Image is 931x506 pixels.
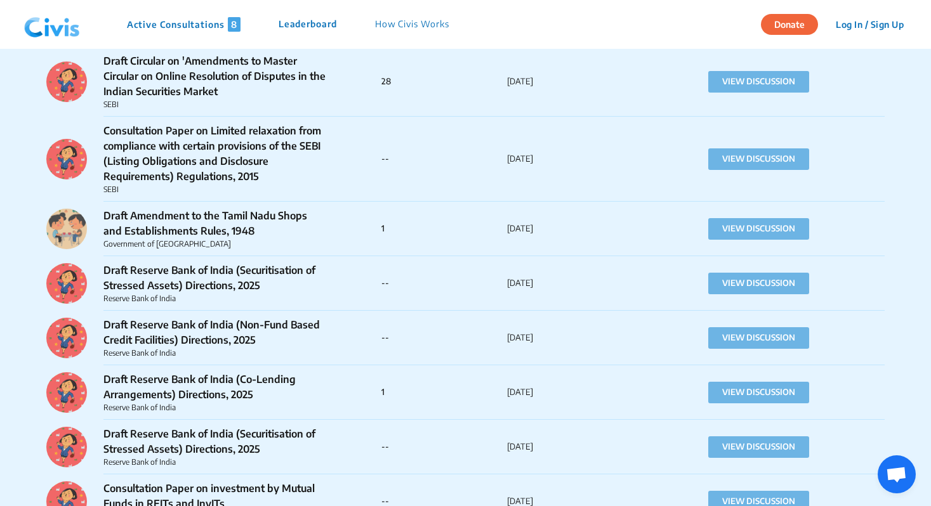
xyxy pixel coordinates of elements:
[279,17,337,32] p: Leaderboard
[507,153,633,165] p: [DATE]
[103,184,326,195] p: SEBI
[507,386,633,399] p: [DATE]
[228,17,241,32] span: 8
[103,293,326,304] p: Reserve Bank of India
[507,332,633,344] p: [DATE]
[708,148,809,170] button: VIEW DISCUSSION
[381,75,507,88] p: 28
[381,153,507,165] p: --
[878,455,916,493] div: Open chat
[103,123,326,184] p: Consultation Paper on Limited relaxation from compliance with certain provisions of the SEBI (Lis...
[507,75,633,88] p: [DATE]
[103,317,326,347] p: Draft Reserve Bank of India (Non-Fund Based Credit Facilities) Directions, 2025
[46,427,87,467] img: wr1mba3wble6xs6iajorg9al0z4x
[103,426,326,457] p: Draft Reserve Bank of India (Securitisation of Stressed Assets) Directions, 2025
[103,402,326,413] p: Reserve Bank of India
[507,277,633,290] p: [DATE]
[381,386,507,399] p: 1
[375,17,449,32] p: How Civis Works
[46,139,87,179] img: wr1mba3wble6xs6iajorg9al0z4x
[46,318,87,358] img: wr1mba3wble6xs6iajorg9al0z4x
[46,263,87,304] img: wr1mba3wble6xs6iajorg9al0z4x
[381,441,507,453] p: --
[708,218,809,240] button: VIEW DISCUSSION
[708,382,809,403] button: VIEW DISCUSSION
[381,223,507,235] p: 1
[46,62,87,102] img: wr1mba3wble6xs6iajorg9al0z4x
[103,238,326,250] p: Government of [GEOGRAPHIC_DATA]
[103,263,326,293] p: Draft Reserve Bank of India (Securitisation of Stressed Assets) Directions, 2025
[103,99,326,110] p: SEBI
[103,53,326,99] p: Draft Circular on 'Amendments to Master Circular on Online Resolution of Disputes in the Indian S...
[381,332,507,344] p: --
[507,223,633,235] p: [DATE]
[46,372,87,413] img: wr1mba3wble6xs6iajorg9al0z4x
[381,277,507,290] p: --
[708,71,809,93] button: VIEW DISCUSSION
[708,273,809,294] button: VIEW DISCUSSION
[103,372,326,402] p: Draft Reserve Bank of India (Co-Lending Arrangements) Directions, 2025
[46,209,87,249] img: zzuleu93zrig3qvd2zxvqbhju8kc
[708,327,809,349] button: VIEW DISCUSSION
[507,441,633,453] p: [DATE]
[127,17,241,32] p: Active Consultations
[828,15,912,34] button: Log In / Sign Up
[103,457,326,468] p: Reserve Bank of India
[708,436,809,458] button: VIEW DISCUSSION
[103,208,326,238] p: Draft Amendment to the Tamil Nadu Shops and Establishments Rules, 1948
[19,6,85,44] img: navlogo.png
[761,14,818,35] button: Donate
[761,17,828,30] a: Donate
[103,347,326,359] p: Reserve Bank of India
